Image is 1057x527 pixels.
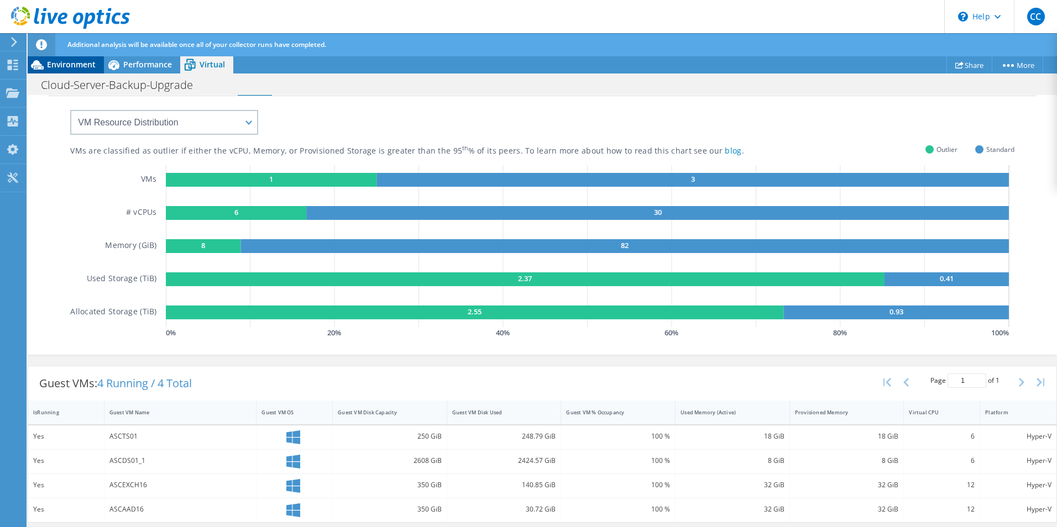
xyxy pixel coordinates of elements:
span: CC [1027,8,1045,25]
span: Environment [47,59,96,70]
h5: Used Storage (TiB) [87,272,157,286]
div: Yes [33,455,99,467]
div: 2608 GiB [338,455,442,467]
div: Used Memory (Active) [681,409,771,416]
div: IsRunning [33,409,86,416]
a: blog [725,145,741,156]
div: 18 GiB [681,430,784,442]
text: 0.93 [889,307,903,317]
div: 32 GiB [795,503,899,515]
text: 1 [269,174,273,184]
div: ASCEXCH16 [109,479,252,491]
span: Outlier [936,143,957,156]
div: 350 GiB [338,479,442,491]
div: Yes [33,479,99,491]
div: 8 GiB [681,455,784,467]
div: 12 [909,479,975,491]
text: 40 % [496,328,510,338]
div: Virtual CPU [909,409,961,416]
input: jump to page [948,373,986,388]
text: 60 % [664,328,678,338]
div: ASCDS01_1 [109,455,252,467]
div: 350 GiB [338,503,442,515]
span: Virtual [200,59,225,70]
svg: GaugeChartPercentageAxisTexta [166,327,1014,338]
text: 8 [201,240,205,250]
span: 1 [996,376,1000,385]
text: 20 % [327,328,341,338]
text: 2.55 [468,307,482,317]
div: Guest VM OS [261,409,314,416]
h5: # vCPUs [126,206,157,220]
div: Guest VM Name [109,409,238,416]
div: Platform [985,409,1038,416]
div: Yes [33,503,99,515]
text: 80 % [833,328,847,338]
div: Guest VM % Occupancy [566,409,657,416]
span: Standard [986,143,1014,156]
text: 2.37 [518,273,532,283]
div: 8 GiB [795,455,899,467]
div: Yes [33,430,99,442]
svg: \n [958,12,968,22]
sup: th [462,144,468,152]
a: More [992,56,1043,73]
div: Guest VM Disk Capacity [338,409,428,416]
span: 4 Running / 4 Total [97,376,192,391]
a: Share [946,56,992,73]
div: 32 GiB [681,479,784,491]
h5: Allocated Storage (TiB) [70,305,156,319]
h5: VMs [141,173,157,187]
div: 248.79 GiB [452,430,556,442]
div: 32 GiB [795,479,899,491]
div: ASCTS01 [109,430,252,442]
div: 32 GiB [681,503,784,515]
text: 3 [690,174,694,184]
div: 6 [909,430,975,442]
div: Hyper-V [985,503,1051,515]
div: 250 GiB [338,430,442,442]
text: 6 [234,207,238,217]
div: 100 % [566,503,670,515]
div: 100 % [566,479,670,491]
span: Performance [123,59,172,70]
h1: Cloud-Server-Backup-Upgrade [36,79,210,91]
div: 6 [909,455,975,467]
text: 0.41 [940,273,954,283]
text: 82 [621,240,629,250]
div: 30.72 GiB [452,503,556,515]
div: Guest VM Disk Used [452,409,543,416]
text: 100 % [991,328,1009,338]
text: 0 % [166,328,176,338]
div: Hyper-V [985,455,1051,467]
div: ASCAAD16 [109,503,252,515]
div: 2424.57 GiB [452,455,556,467]
span: Page of [930,373,1000,388]
div: 100 % [566,430,670,442]
div: 18 GiB [795,430,899,442]
div: Guest VMs: [28,366,203,400]
div: Hyper-V [985,479,1051,491]
div: Hyper-V [985,430,1051,442]
div: VMs are classified as outlier if either the vCPU, Memory, or Provisioned Storage is greater than ... [70,146,799,156]
text: 30 [653,207,661,217]
span: Additional analysis will be available once all of your collector runs have completed. [67,40,326,49]
div: 140.85 GiB [452,479,556,491]
div: Provisioned Memory [795,409,886,416]
div: 12 [909,503,975,515]
div: 100 % [566,455,670,467]
h5: Memory (GiB) [105,239,156,253]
